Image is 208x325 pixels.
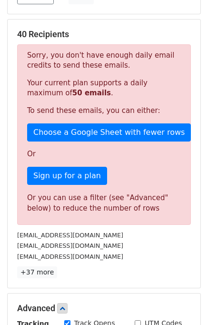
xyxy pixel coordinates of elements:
small: [EMAIL_ADDRESS][DOMAIN_NAME] [17,242,123,249]
h5: Advanced [17,303,191,314]
a: Choose a Google Sheet with fewer rows [27,123,191,142]
p: Your current plan supports a daily maximum of . [27,78,181,98]
div: Or you can use a filter (see "Advanced" below) to reduce the number of rows [27,193,181,214]
a: Sign up for a plan [27,167,107,185]
h5: 40 Recipients [17,29,191,40]
strong: 50 emails [72,89,111,97]
p: To send these emails, you can either: [27,106,181,116]
small: [EMAIL_ADDRESS][DOMAIN_NAME] [17,253,123,260]
small: [EMAIL_ADDRESS][DOMAIN_NAME] [17,232,123,239]
a: +37 more [17,266,57,278]
p: Or [27,149,181,159]
iframe: Chat Widget [160,279,208,325]
p: Sorry, you don't have enough daily email credits to send these emails. [27,51,181,71]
